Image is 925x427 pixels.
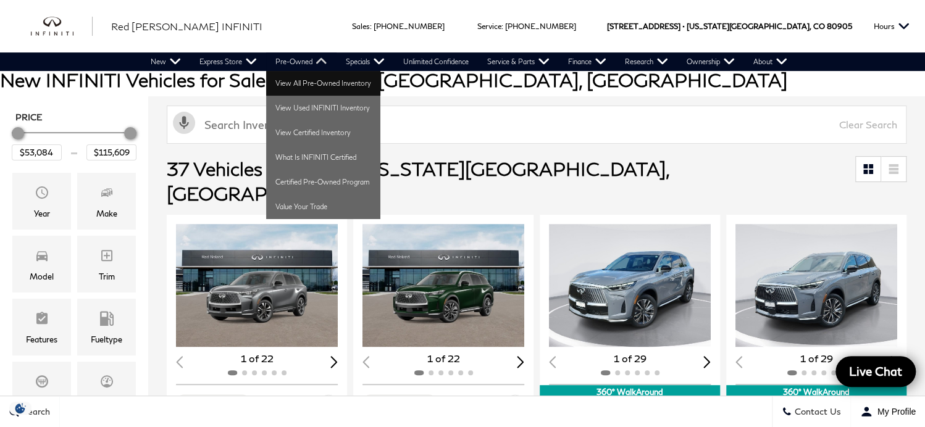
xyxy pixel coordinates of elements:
[607,22,852,31] a: [STREET_ADDRESS] • [US_STATE][GEOGRAPHIC_DATA], CO 80905
[330,356,338,368] div: Next slide
[99,182,114,207] span: Make
[86,144,136,160] input: Maximum
[91,333,122,346] div: Fueltype
[77,362,136,418] div: MileageMileage
[266,194,380,219] a: Value Your Trade
[35,182,49,207] span: Year
[266,96,380,120] a: View Used INFINITI Inventory
[703,356,711,368] div: Next slide
[319,394,338,417] button: Save Vehicle
[266,52,337,71] a: Pre-Owned
[31,17,93,36] a: infiniti
[141,52,797,71] nav: Main Navigation
[792,407,841,417] span: Contact Us
[26,333,57,346] div: Features
[677,52,744,71] a: Ownership
[35,245,49,270] span: Model
[12,144,62,160] input: Minimum
[12,362,71,418] div: TransmissionTransmission
[735,352,897,365] div: 1 of 29
[111,20,262,32] span: Red [PERSON_NAME] INFINITI
[12,236,71,292] div: ModelModel
[124,127,136,139] div: Maximum Price
[111,19,262,34] a: Red [PERSON_NAME] INFINITI
[266,120,380,145] a: View Certified Inventory
[735,224,900,347] div: 1 / 2
[6,402,35,415] img: Opt-Out Icon
[266,170,380,194] a: Certified Pre-Owned Program
[6,402,35,415] section: Click to Open Cookie Consent Modal
[835,356,916,387] a: Live Chat
[505,22,576,31] a: [PHONE_NUMBER]
[176,224,340,347] div: 1 / 2
[12,123,136,160] div: Price
[549,352,711,365] div: 1 of 29
[873,407,916,417] span: My Profile
[176,352,338,365] div: 1 of 22
[362,394,437,410] button: Compare Vehicle
[477,22,501,31] span: Service
[96,207,117,220] div: Make
[540,385,720,399] div: 360° WalkAround
[549,224,713,347] div: 1 / 2
[370,22,372,31] span: :
[19,407,50,417] span: Search
[12,299,71,355] div: FeaturesFeatures
[394,52,478,71] a: Unlimited Confidence
[99,270,115,283] div: Trim
[744,52,797,71] a: About
[141,52,190,71] a: New
[337,52,394,71] a: Specials
[77,299,136,355] div: FueltypeFueltype
[190,52,266,71] a: Express Store
[30,270,54,283] div: Model
[735,224,900,347] img: 2026 INFINITI QX60 Luxe AWD 1
[176,394,250,410] button: Compare Vehicle
[35,308,49,333] span: Features
[362,224,527,347] div: 1 / 2
[35,371,49,396] span: Transmission
[167,106,906,144] input: Search Inventory
[12,173,71,230] div: YearYear
[362,352,524,365] div: 1 of 22
[506,394,524,417] button: Save Vehicle
[77,173,136,230] div: MakeMake
[726,385,906,399] div: 360° WalkAround
[374,22,445,31] a: [PHONE_NUMBER]
[266,145,380,170] a: What Is INFINITI Certified
[176,224,340,347] img: 2026 INFINITI QX60 Pure AWD 1
[167,157,669,204] span: 37 Vehicles for Sale in [US_STATE][GEOGRAPHIC_DATA], [GEOGRAPHIC_DATA]
[501,22,503,31] span: :
[15,112,133,123] h5: Price
[12,127,24,139] div: Minimum Price
[517,356,524,368] div: Next slide
[362,224,527,347] img: 2026 INFINITI QX60 Luxe AWD 1
[559,52,616,71] a: Finance
[77,236,136,292] div: TrimTrim
[478,52,559,71] a: Service & Parts
[34,207,50,220] div: Year
[851,396,925,427] button: Open user profile menu
[266,71,380,96] a: View All Pre-Owned Inventory
[352,22,370,31] span: Sales
[843,363,908,379] span: Live Chat
[99,245,114,270] span: Trim
[549,224,713,347] img: 2026 INFINITI QX60 Luxe AWD 1
[173,112,195,134] svg: Click to toggle on voice search
[31,17,93,36] img: INFINITI
[99,371,114,396] span: Mileage
[616,52,677,71] a: Research
[99,308,114,333] span: Fueltype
